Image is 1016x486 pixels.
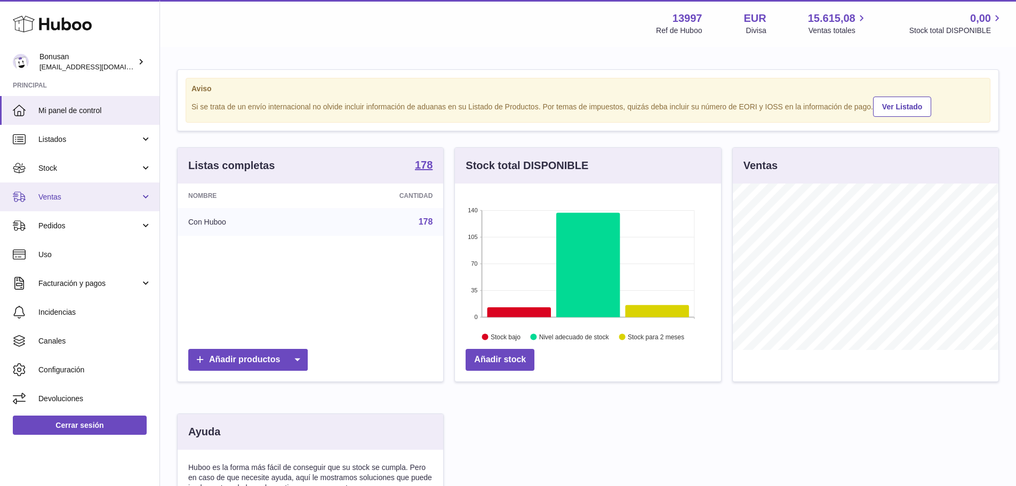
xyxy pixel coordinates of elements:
span: Incidencias [38,307,151,317]
span: Canales [38,336,151,346]
strong: 178 [415,160,433,170]
text: 35 [471,287,478,293]
strong: EUR [743,11,766,26]
img: info@bonusan.es [13,54,29,70]
span: Ventas totales [809,26,868,36]
h3: Ayuda [188,425,220,439]
span: Uso [38,250,151,260]
a: 15.615,08 Ventas totales [808,11,868,36]
a: 178 [419,217,433,226]
td: Con Huboo [178,208,316,236]
th: Cantidad [316,184,444,208]
span: 15.615,08 [808,11,855,26]
span: Listados [38,134,140,145]
h3: Listas completas [188,158,275,173]
span: Facturación y pagos [38,278,140,289]
a: Añadir productos [188,349,308,371]
text: Stock para 2 meses [628,333,684,341]
a: Cerrar sesión [13,416,147,435]
h3: Ventas [743,158,778,173]
a: 178 [415,160,433,172]
span: 0,00 [970,11,991,26]
span: Stock total DISPONIBLE [909,26,1003,36]
text: 140 [468,207,477,213]
span: Ventas [38,192,140,202]
span: Devoluciones [38,394,151,404]
div: Bonusan [39,52,135,72]
h3: Stock total DISPONIBLE [466,158,588,173]
text: 105 [468,234,477,240]
strong: 13997 [673,11,702,26]
span: Stock [38,163,140,173]
span: Mi panel de control [38,106,151,116]
text: 0 [475,314,478,320]
span: Pedidos [38,221,140,231]
text: Stock bajo [491,333,521,341]
strong: Aviso [191,84,985,94]
div: Divisa [746,26,766,36]
a: Añadir stock [466,349,534,371]
text: 70 [471,260,478,267]
span: [EMAIL_ADDRESS][DOMAIN_NAME] [39,62,157,71]
a: Ver Listado [873,97,931,117]
text: Nivel adecuado de stock [539,333,610,341]
span: Configuración [38,365,151,375]
div: Si se trata de un envío internacional no olvide incluir información de aduanas en su Listado de P... [191,95,985,117]
th: Nombre [178,184,316,208]
div: Ref de Huboo [656,26,702,36]
a: 0,00 Stock total DISPONIBLE [909,11,1003,36]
